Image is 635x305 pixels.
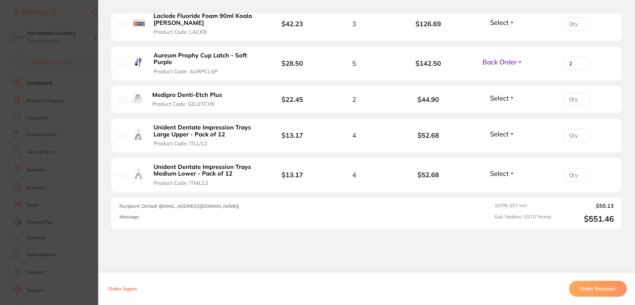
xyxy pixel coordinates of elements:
img: Medipro Denti-Etch Plus [130,91,145,106]
p: Message from Restocq, sent 3w ago [29,113,118,118]
b: Medipro Denti-Etch Plus [152,92,222,99]
span: 5 [352,59,356,67]
span: 4 [352,131,356,139]
span: Recipient: Default ( [EMAIL_ADDRESS][DOMAIN_NAME] ) [119,203,239,209]
button: Medipro Denti-Etch Plus Product Code: GELETCH5 [150,91,230,108]
button: Select [488,18,517,27]
b: $28.50 [282,59,303,67]
input: Qty [563,93,590,106]
span: Select [490,169,509,178]
b: Aureum Prophy Cup Latch - Soft Purple [154,52,256,66]
div: message notification from Restocq, 3w ago. Hi Parramatta, This month, AB Orthodontics is offering... [10,6,123,123]
b: $126.69 [391,20,466,28]
span: Product Code: LACKB [154,29,207,35]
b: Unident Dentate Impression Trays Large Upper - Pack of 12 [154,124,256,138]
b: $13.17 [282,171,303,179]
b: $142.50 [391,59,466,67]
span: Product Code: ITML12 [154,180,208,186]
div: Hi Parramatta, [29,10,118,17]
button: Order Again [106,286,139,292]
div: Message content [29,10,118,110]
input: Qty [563,129,590,142]
button: Unident Dentate Impression Trays Large Upper - Pack of 12 Product Code: ITLU12 [152,124,258,147]
img: Unident Dentate Impression Trays Large Upper - Pack of 12 [130,127,147,143]
button: Select [488,130,517,138]
b: $22.45 [282,95,303,104]
button: Unident Dentate Impression Trays Medium Lower - Pack of 12 Product Code: ITML12 [152,163,258,187]
span: 3 [352,20,356,28]
button: Aureum Prophy Cup Latch - Soft Purple Product Code: AURPCLSP [152,52,258,75]
span: Product Code: GELETCH5 [152,101,215,107]
b: $44.90 [391,96,466,103]
label: Message: [119,214,140,220]
b: Unident Dentate Impression Trays Medium Lower - Pack of 12 [154,164,256,177]
b: $42.23 [282,20,303,28]
span: 2 [352,96,356,103]
b: $52.68 [391,171,466,179]
button: Laclede Fluoride Foam 90ml Koala [PERSON_NAME] Product Code: LACKB [152,12,258,36]
img: Profile image for Restocq [15,12,26,23]
span: Sub Total Incl. GST ( 7 Items) [494,214,551,224]
input: Qty [563,168,590,182]
button: Select [488,94,517,102]
b: $52.68 [391,131,466,139]
span: Product Code: ITLU12 [154,140,208,146]
span: Back Order [482,58,517,66]
button: Select [488,169,517,178]
b: Laclede Fluoride Foam 90ml Koala [PERSON_NAME] [154,13,256,26]
button: Order Received [569,281,627,297]
output: $50.13 [557,203,614,209]
img: Laclede Fluoride Foam 90ml Koala Berry [130,15,147,32]
input: Qty [563,57,590,70]
b: $13.17 [282,131,303,139]
span: Select [490,18,509,27]
img: Unident Dentate Impression Trays Medium Lower - Pack of 12 [130,166,147,182]
span: 10.0 % GST Incl. [494,203,551,209]
span: 4 [352,171,356,179]
img: Aureum Prophy Cup Latch - Soft Purple [130,54,147,71]
input: Qty [563,17,590,31]
span: Select [490,130,509,138]
button: Back Order [480,58,525,66]
span: Select [490,94,509,102]
span: Product Code: AURPCLSP [154,68,218,74]
output: $551.46 [557,214,614,224]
